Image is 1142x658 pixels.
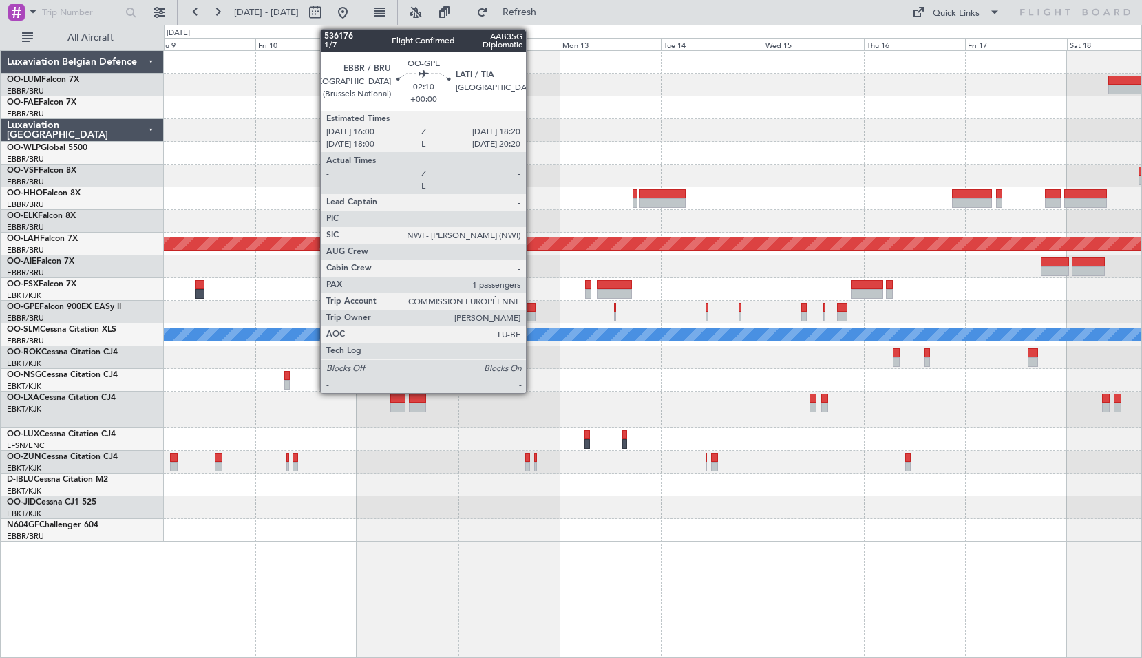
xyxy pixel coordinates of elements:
[167,28,190,39] div: [DATE]
[7,430,39,438] span: OO-LUX
[7,154,44,164] a: EBBR/BRU
[7,348,41,357] span: OO-ROK
[7,498,36,507] span: OO-JID
[7,394,116,402] a: OO-LXACessna Citation CJ4
[7,280,39,288] span: OO-FSX
[7,476,108,484] a: D-IBLUCessna Citation M2
[560,38,661,50] div: Mon 13
[7,235,40,243] span: OO-LAH
[7,326,40,334] span: OO-SLM
[7,430,116,438] a: OO-LUXCessna Citation CJ4
[7,212,38,220] span: OO-ELK
[7,371,41,379] span: OO-NSG
[7,98,39,107] span: OO-FAE
[7,498,96,507] a: OO-JIDCessna CJ1 525
[7,521,39,529] span: N604GF
[7,521,98,529] a: N604GFChallenger 604
[458,38,560,50] div: Sun 12
[864,38,965,50] div: Thu 16
[36,33,145,43] span: All Aircraft
[7,245,44,255] a: EBBR/BRU
[7,303,121,311] a: OO-GPEFalcon 900EX EASy II
[7,463,41,474] a: EBKT/KJK
[234,6,299,19] span: [DATE] - [DATE]
[7,235,78,243] a: OO-LAHFalcon 7X
[7,509,41,519] a: EBKT/KJK
[7,290,41,301] a: EBKT/KJK
[905,1,1007,23] button: Quick Links
[7,257,36,266] span: OO-AIE
[7,189,43,198] span: OO-HHO
[7,453,41,461] span: OO-ZUN
[763,38,864,50] div: Wed 15
[7,404,41,414] a: EBKT/KJK
[470,1,553,23] button: Refresh
[7,189,81,198] a: OO-HHOFalcon 8X
[255,38,357,50] div: Fri 10
[7,76,41,84] span: OO-LUM
[7,336,44,346] a: EBBR/BRU
[933,7,980,21] div: Quick Links
[7,394,39,402] span: OO-LXA
[7,268,44,278] a: EBBR/BRU
[7,531,44,542] a: EBBR/BRU
[154,38,255,50] div: Thu 9
[7,200,44,210] a: EBBR/BRU
[7,326,116,334] a: OO-SLMCessna Citation XLS
[7,167,76,175] a: OO-VSFFalcon 8X
[7,476,34,484] span: D-IBLU
[7,86,44,96] a: EBBR/BRU
[491,97,585,118] div: Owner Melsbroek Air Base
[361,301,591,322] div: No Crew [GEOGRAPHIC_DATA] ([GEOGRAPHIC_DATA] National)
[7,144,41,152] span: OO-WLP
[42,2,121,23] input: Trip Number
[7,109,44,119] a: EBBR/BRU
[965,38,1066,50] div: Fri 17
[7,441,45,451] a: LFSN/ENC
[7,348,118,357] a: OO-ROKCessna Citation CJ4
[7,381,41,392] a: EBKT/KJK
[7,177,44,187] a: EBBR/BRU
[661,38,762,50] div: Tue 14
[7,371,118,379] a: OO-NSGCessna Citation CJ4
[7,167,39,175] span: OO-VSF
[7,257,74,266] a: OO-AIEFalcon 7X
[491,8,549,17] span: Refresh
[7,486,41,496] a: EBKT/KJK
[7,280,76,288] a: OO-FSXFalcon 7X
[7,303,39,311] span: OO-GPE
[7,453,118,461] a: OO-ZUNCessna Citation CJ4
[7,212,76,220] a: OO-ELKFalcon 8X
[7,76,79,84] a: OO-LUMFalcon 7X
[15,27,149,49] button: All Aircraft
[7,222,44,233] a: EBBR/BRU
[7,313,44,323] a: EBBR/BRU
[357,38,458,50] div: Sat 11
[7,98,76,107] a: OO-FAEFalcon 7X
[7,359,41,369] a: EBKT/KJK
[7,144,87,152] a: OO-WLPGlobal 5500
